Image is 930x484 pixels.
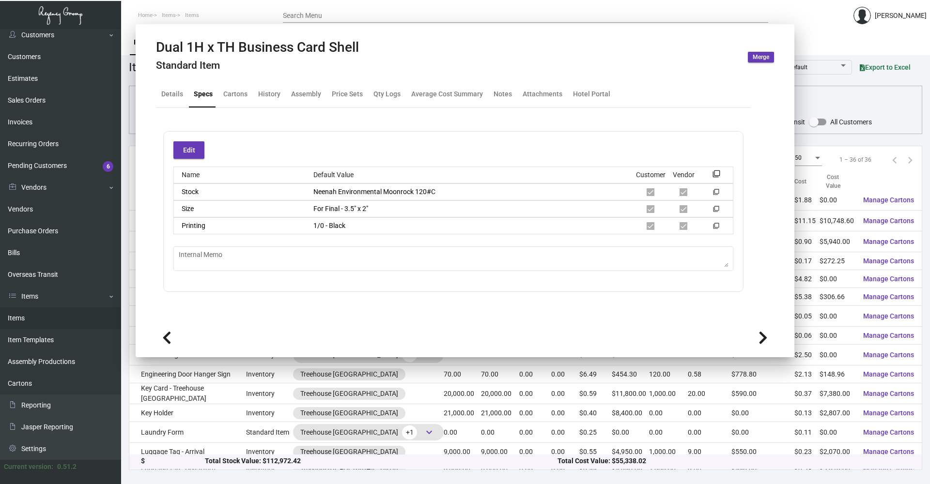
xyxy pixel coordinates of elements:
td: 0.00 [519,365,551,383]
div: Default Value [306,170,635,180]
div: History [258,89,280,99]
td: $7,380.00 [820,383,855,404]
td: 0.00 [551,422,579,443]
span: Manage Cartons [863,275,914,283]
mat-icon: filter_none [713,208,719,214]
span: Manage Cartons [863,332,914,339]
span: Edit [183,146,195,154]
td: Key Holder [129,404,246,422]
td: $0.23 [794,443,820,461]
td: $0.00 [820,327,855,345]
span: Manage Cartons [863,257,914,265]
div: 0.51.2 [57,462,77,472]
span: Export to Excel [860,63,911,71]
td: $4.82 [794,270,820,288]
span: Items [162,12,176,18]
div: Notes [494,89,512,99]
img: admin@bootstrapmaster.com [853,7,871,24]
td: $2,070.00 [820,443,855,461]
div: Name [174,170,306,180]
td: $5.38 [794,288,820,306]
td: 0.00 [444,422,481,443]
td: 0.00 [688,422,731,443]
div: Treehouse [GEOGRAPHIC_DATA] [300,408,398,418]
span: 50 [795,154,802,161]
td: 21,000.00 [481,404,519,422]
td: $0.37 [794,383,820,404]
td: 20,000.00 [481,383,519,404]
div: Customer [636,170,666,180]
div: Treehouse [GEOGRAPHIC_DATA] [300,389,398,399]
td: $0.06 [794,327,820,345]
td: $0.55 [579,443,612,461]
span: +1 [402,425,417,439]
h2: Dual 1H x TH Business Card Shell [156,39,359,56]
div: 1 – 36 of 36 [839,155,871,164]
div: $ [141,456,205,467]
span: Home [138,12,153,18]
div: Cost Value [820,173,847,191]
td: $2.13 [794,365,820,383]
div: Total Cost Value: $55,338.02 [558,456,910,467]
td: 0.00 [649,422,688,443]
td: 9.00 [688,443,731,461]
td: $0.00 [820,306,855,327]
td: $148.96 [820,365,855,383]
td: 120.00 [649,365,688,383]
div: Price Sets [332,89,363,99]
button: Next page [902,152,918,167]
button: Previous page [887,152,902,167]
span: Manage Cartons [863,293,914,301]
td: $0.11 [794,422,820,443]
td: $4,950.00 [612,443,649,461]
td: 0.58 [688,365,731,383]
td: 0.00 [481,422,519,443]
td: Dual 1H x TH Business Card Imprint [129,306,246,327]
td: $0.17 [794,252,820,270]
div: Qty Logs [373,89,401,99]
div: Attachments [523,89,562,99]
span: All Customers [830,116,872,128]
td: $0.00 [820,422,855,443]
td: $6.49 [579,365,612,383]
td: $306.66 [820,288,855,306]
span: Manage Cartons [863,312,914,320]
div: Cartons [223,89,248,99]
div: Total Stock Value: $112,972.42 [205,456,558,467]
td: 0.00 [551,383,579,404]
td: Chalkboard [129,211,246,231]
div: Details [161,89,183,99]
button: Edit [173,141,204,159]
td: 0.00 [519,443,551,461]
td: 20.00 [688,383,731,404]
div: Assembly [291,89,321,99]
div: Items [134,37,151,47]
td: Luggage Tag - Arrival [129,443,246,461]
span: Manage Cartons [863,238,914,245]
td: $2.50 [794,345,820,365]
td: 9,000.00 [444,443,481,461]
td: 20,000.00 [444,383,481,404]
td: $550.00 [731,443,794,461]
td: 1,000.00 [649,443,688,461]
span: Manage Cartons [863,196,914,204]
span: Manage Cartons [863,448,914,455]
td: 0.00 [519,404,551,422]
td: $0.13 [794,404,820,422]
td: $10,748.60 [820,211,855,231]
td: 0.00 [551,365,579,383]
td: $0.05 [794,306,820,327]
div: Treehouse [GEOGRAPHIC_DATA] [300,425,436,439]
td: $0.00 [731,404,794,422]
span: keyboard_arrow_down [423,426,435,438]
td: $1.88 [794,190,820,211]
td: $778.80 [731,365,794,383]
div: Cost [794,178,806,186]
td: $0.40 [579,404,612,422]
span: Default [789,64,807,71]
td: 0.00 [551,443,579,461]
span: Manage Cartons [863,351,914,359]
div: [PERSON_NAME] [875,11,927,21]
div: Average Cost Summary [411,89,483,99]
td: Chalkboard Pencil [129,231,246,252]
